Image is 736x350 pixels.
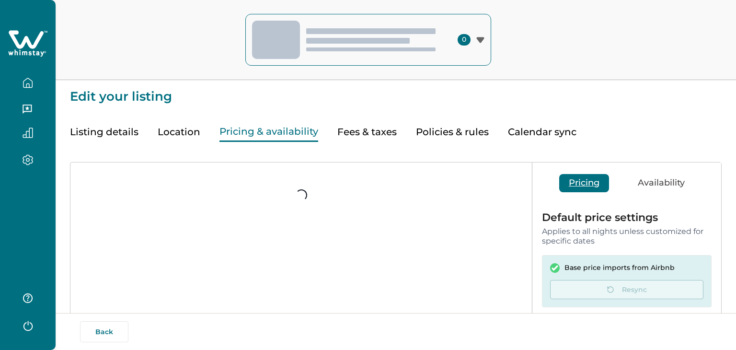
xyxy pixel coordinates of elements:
[416,122,489,142] button: Policies & rules
[70,122,138,142] button: Listing details
[219,122,318,142] button: Pricing & availability
[337,122,397,142] button: Fees & taxes
[80,321,128,342] button: Back
[628,174,694,192] button: Availability
[508,122,576,142] button: Calendar sync
[542,227,712,245] p: Applies to all nights unless customized for specific dates
[70,80,722,103] p: Edit your listing
[542,212,712,223] p: Default price settings
[245,14,491,66] button: 0
[564,263,675,273] p: Base price imports from Airbnb
[550,280,703,299] button: Resync
[158,122,200,142] button: Location
[559,174,609,192] button: Pricing
[458,34,471,46] span: 0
